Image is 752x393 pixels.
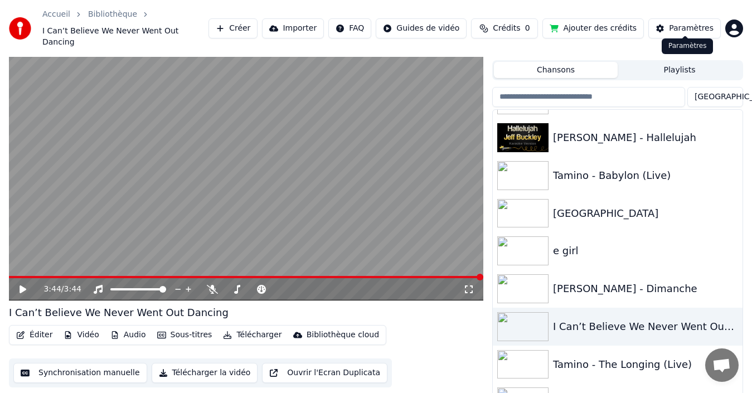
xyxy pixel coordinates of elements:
[648,18,721,38] button: Paramètres
[59,327,103,343] button: Vidéo
[669,23,714,34] div: Paramètres
[553,168,738,183] div: Tamino - Babylon (Live)
[328,18,371,38] button: FAQ
[208,18,258,38] button: Créer
[12,327,57,343] button: Éditer
[219,327,286,343] button: Télécharger
[553,319,738,334] div: I Can’t Believe We Never Went Out Dancing
[307,329,379,341] div: Bibliothèque cloud
[376,18,467,38] button: Guides de vidéo
[42,9,208,48] nav: breadcrumb
[9,305,229,321] div: I Can’t Believe We Never Went Out Dancing
[152,363,258,383] button: Télécharger la vidéo
[553,357,738,372] div: Tamino - The Longing (Live)
[471,18,538,38] button: Crédits0
[553,206,738,221] div: [GEOGRAPHIC_DATA]
[662,38,713,54] div: Paramètres
[493,23,520,34] span: Crédits
[542,18,644,38] button: Ajouter des crédits
[42,26,208,48] span: I Can’t Believe We Never Went Out Dancing
[262,18,324,38] button: Importer
[43,284,70,295] div: /
[88,9,137,20] a: Bibliothèque
[553,130,738,145] div: [PERSON_NAME] - Hallelujah
[262,363,387,383] button: Ouvrir l'Ecran Duplicata
[13,363,147,383] button: Synchronisation manuelle
[64,284,81,295] span: 3:44
[9,17,31,40] img: youka
[525,23,530,34] span: 0
[553,243,738,259] div: e girl
[553,281,738,297] div: [PERSON_NAME] - Dimanche
[494,62,618,78] button: Chansons
[618,62,741,78] button: Playlists
[106,327,151,343] button: Audio
[705,348,739,382] a: Ouvrir le chat
[42,9,70,20] a: Accueil
[153,327,217,343] button: Sous-titres
[43,284,61,295] span: 3:44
